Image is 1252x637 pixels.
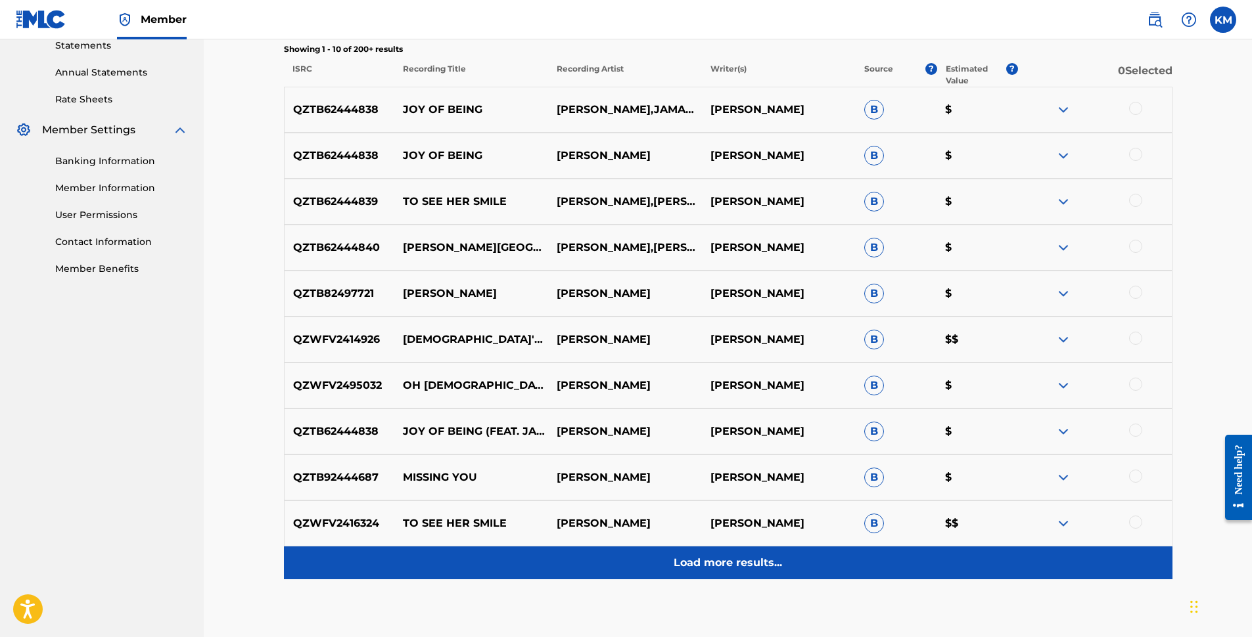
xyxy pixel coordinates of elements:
div: Drag [1190,587,1198,626]
span: B [864,330,884,349]
p: $ [937,378,1018,393]
p: [PERSON_NAME] [548,378,702,393]
span: Member [141,12,187,27]
p: $ [937,240,1018,255]
p: [PERSON_NAME] [548,424,702,439]
p: JOY OF BEING (FEAT. JAMAN LAWS) [394,424,548,439]
a: Annual Statements [55,66,188,79]
p: [PERSON_NAME] [702,148,856,164]
img: expand [172,122,188,138]
p: [PERSON_NAME] [548,286,702,301]
a: Member Information [55,181,188,195]
img: expand [1055,240,1071,255]
p: QZWFV2414926 [285,332,395,347]
span: B [864,100,884,120]
p: JOY OF BEING [394,148,548,164]
img: help [1181,12,1197,28]
p: Load more results... [674,555,782,571]
p: [PERSON_NAME] [702,516,856,531]
img: MLC Logo [16,10,66,29]
p: TO SEE HER SMILE [394,516,548,531]
p: [PERSON_NAME] [702,102,856,118]
span: B [864,284,884,303]
span: B [864,514,884,533]
p: [PERSON_NAME],[PERSON_NAME] [548,240,702,255]
p: QZTB62444838 [285,148,395,164]
p: [PERSON_NAME] [548,516,702,531]
img: expand [1055,102,1071,118]
img: search [1147,12,1163,28]
a: Contact Information [55,235,188,249]
img: expand [1055,516,1071,531]
p: $ [937,148,1018,164]
p: QZTB62444840 [285,240,395,255]
a: Statements [55,39,188,53]
p: 0 Selected [1018,63,1172,87]
p: [PERSON_NAME] [702,286,856,301]
p: $ [937,424,1018,439]
img: expand [1055,194,1071,209]
p: [PERSON_NAME] [702,240,856,255]
p: QZWFV2495032 [285,378,395,393]
p: [PERSON_NAME] [702,194,856,209]
p: [PERSON_NAME] [702,470,856,485]
p: [PERSON_NAME],[PERSON_NAME] [548,194,702,209]
span: B [864,146,884,165]
span: ? [925,63,937,75]
p: $$ [937,516,1018,531]
p: $ [937,194,1018,209]
p: ISRC [284,63,394,87]
a: User Permissions [55,208,188,222]
p: [PERSON_NAME] [394,286,548,301]
p: QZTB62444839 [285,194,395,209]
p: Source [864,63,893,87]
p: TO SEE HER SMILE [394,194,548,209]
div: User Menu [1210,7,1236,33]
span: B [864,422,884,441]
span: ? [1006,63,1018,75]
p: JOY OF BEING [394,102,548,118]
p: OH [DEMOGRAPHIC_DATA] [394,378,548,393]
p: [DEMOGRAPHIC_DATA]'S LOVE [394,332,548,347]
iframe: Resource Center [1215,425,1252,531]
img: expand [1055,378,1071,393]
a: Public Search [1142,7,1168,33]
p: QZWFV2416324 [285,516,395,531]
img: expand [1055,424,1071,439]
p: [PERSON_NAME] [702,332,856,347]
img: expand [1055,286,1071,301]
p: [PERSON_NAME] [548,332,702,347]
p: [PERSON_NAME] [548,148,702,164]
p: [PERSON_NAME] [702,424,856,439]
img: Top Rightsholder [117,12,133,28]
p: QZTB82497721 [285,286,395,301]
p: $ [937,102,1018,118]
p: Recording Title [394,63,547,87]
p: QZTB62444838 [285,102,395,118]
p: $ [937,286,1018,301]
p: Recording Artist [548,63,702,87]
img: Member Settings [16,122,32,138]
p: [PERSON_NAME],JAMAN LAWS [548,102,702,118]
span: B [864,192,884,211]
a: Member Benefits [55,262,188,276]
span: B [864,468,884,487]
p: $$ [937,332,1018,347]
p: Estimated Value [946,63,1006,87]
iframe: Chat Widget [1186,574,1252,637]
p: Writer(s) [702,63,856,87]
img: expand [1055,148,1071,164]
p: QZTB62444838 [285,424,395,439]
p: $ [937,470,1018,485]
p: Showing 1 - 10 of 200+ results [284,43,1172,55]
p: MISSING YOU [394,470,548,485]
a: Banking Information [55,154,188,168]
span: Member Settings [42,122,135,138]
p: [PERSON_NAME] [548,470,702,485]
div: Help [1176,7,1202,33]
p: QZTB92444687 [285,470,395,485]
span: B [864,376,884,395]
